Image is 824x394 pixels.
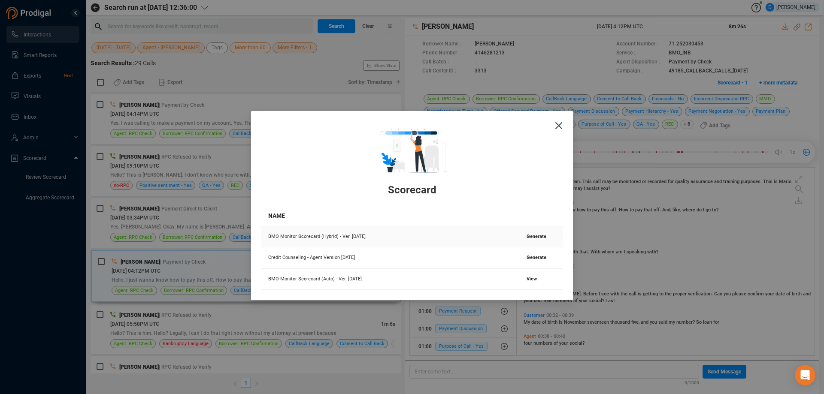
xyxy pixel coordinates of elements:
[527,255,546,260] span: Generate
[527,234,546,239] span: Generate
[268,276,362,282] span: BMO Monitor Scorecard (Auto) - Ver. [DATE]
[527,276,537,282] span: View
[268,234,366,239] span: BMO Monitor Scorecard (Hybrid) - Ver. [DATE]
[261,182,563,199] span: Scorecard
[795,365,815,385] div: Open Intercom Messenger
[545,111,573,139] button: Close
[261,205,515,226] th: Name
[268,255,355,260] span: Credit Counseling - Agent Version [DATE]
